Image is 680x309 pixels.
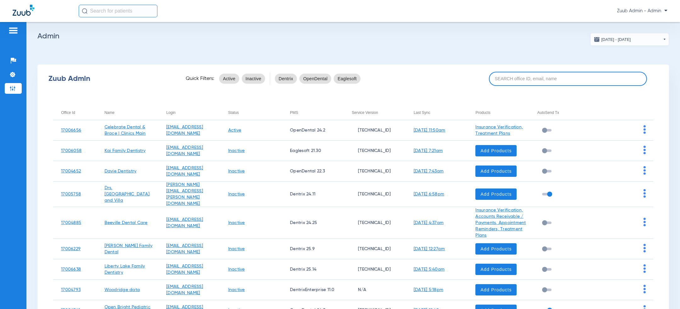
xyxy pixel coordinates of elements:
[166,109,220,116] div: Login
[282,207,344,239] td: Dentrix 24.25
[228,109,282,116] div: Status
[105,186,150,203] a: Drs. [GEOGRAPHIC_DATA] and Villa
[228,109,239,116] div: Status
[166,183,203,206] a: [PERSON_NAME][EMAIL_ADDRESS][PERSON_NAME][DOMAIN_NAME]
[166,145,203,156] a: [EMAIL_ADDRESS][DOMAIN_NAME]
[480,191,512,197] span: Add Products
[475,208,526,238] a: Insurance Verification, Accounts Receivable / Payments, Appointment Reminders, Treatment Plans
[337,76,357,82] span: Eaglesoft
[480,266,512,272] span: Add Products
[105,288,140,292] a: Woodridge data
[61,128,81,132] a: 17006656
[414,109,430,116] div: Last Sync
[475,264,517,275] button: Add Products
[61,149,82,153] a: 17006058
[475,284,517,295] button: Add Products
[480,246,512,252] span: Add Products
[82,8,88,14] img: Search Icon
[475,188,517,200] button: Add Products
[105,221,148,225] a: Beeville Dental Care
[61,247,81,251] a: 17006229
[643,218,646,226] img: group-dot-blue.svg
[643,166,646,175] img: group-dot-blue.svg
[480,168,512,174] span: Add Products
[246,76,261,82] span: Inactive
[643,125,646,134] img: group-dot-blue.svg
[475,109,529,116] div: Products
[8,27,18,34] img: hamburger-icon
[590,33,669,46] button: [DATE] - [DATE]
[166,217,203,228] a: [EMAIL_ADDRESS][DOMAIN_NAME]
[344,182,405,207] td: [TECHNICAL_ID]
[61,192,81,196] a: 17005758
[643,285,646,293] img: group-dot-blue.svg
[166,125,203,136] a: [EMAIL_ADDRESS][DOMAIN_NAME]
[414,288,443,292] a: [DATE] 5:18pm
[414,247,445,251] a: [DATE] 12:27pm
[414,149,443,153] a: [DATE] 7:21am
[303,76,327,82] span: OpenDental
[475,243,517,255] button: Add Products
[166,264,203,275] a: [EMAIL_ADDRESS][DOMAIN_NAME]
[475,125,523,136] a: Insurance Verification, Treatment Plans
[617,8,667,14] span: Zuub Admin - Admin
[105,109,115,116] div: Name
[414,221,444,225] a: [DATE] 4:37am
[643,264,646,273] img: group-dot-blue.svg
[414,267,445,272] a: [DATE] 5:40am
[344,259,405,280] td: [TECHNICAL_ID]
[61,169,81,173] a: 17004652
[166,244,203,254] a: [EMAIL_ADDRESS][DOMAIN_NAME]
[475,109,490,116] div: Products
[105,244,153,254] a: [PERSON_NAME] Family Dental
[219,72,265,85] mat-chip-listbox: status-filters
[105,149,146,153] a: Kai Family Dentistry
[290,109,344,116] div: PMS
[282,141,344,161] td: Eaglesoft 21.30
[414,128,445,132] a: [DATE] 11:50am
[414,169,444,173] a: [DATE] 7:43am
[344,207,405,239] td: [TECHNICAL_ID]
[282,120,344,141] td: OpenDental 24.2
[344,280,405,300] td: N/A
[228,288,245,292] a: Inactive
[186,76,214,82] span: Quick Filters:
[414,109,467,116] div: Last Sync
[344,120,405,141] td: [TECHNICAL_ID]
[61,221,81,225] a: 17004885
[105,169,137,173] a: Davie Dentistry
[643,244,646,252] img: group-dot-blue.svg
[344,141,405,161] td: [TECHNICAL_ID]
[228,221,245,225] a: Inactive
[37,33,669,39] h2: Admin
[282,182,344,207] td: Dentrix 24.11
[61,109,75,116] div: Office Id
[352,109,378,116] div: Service Version
[475,145,517,156] button: Add Products
[275,72,360,85] mat-chip-listbox: pms-filters
[61,288,81,292] a: 17004793
[643,146,646,154] img: group-dot-blue.svg
[61,267,81,272] a: 17006638
[352,109,405,116] div: Service Version
[61,109,97,116] div: Office Id
[537,109,591,116] div: AutoSend Tx
[166,284,203,295] a: [EMAIL_ADDRESS][DOMAIN_NAME]
[594,36,600,42] img: date.svg
[282,161,344,182] td: OpenDental 22.3
[537,109,559,116] div: AutoSend Tx
[643,189,646,198] img: group-dot-blue.svg
[13,5,34,16] img: Zuub Logo
[279,76,293,82] span: Dentrix
[489,72,647,86] input: SEARCH office ID, email, name
[344,161,405,182] td: [TECHNICAL_ID]
[414,192,444,196] a: [DATE] 6:58pm
[480,287,512,293] span: Add Products
[223,76,235,82] span: Active
[290,109,298,116] div: PMS
[228,247,245,251] a: Inactive
[105,264,145,275] a: Liberty Lake Family Dentistry
[79,5,157,17] input: Search for patients
[344,239,405,259] td: [TECHNICAL_ID]
[48,76,175,82] div: Zuub Admin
